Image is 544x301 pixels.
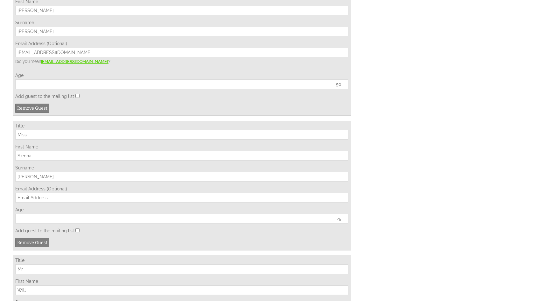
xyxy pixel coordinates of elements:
[15,151,348,161] input: Forename
[15,207,348,212] label: Age
[15,94,74,99] label: Add guest to the mailing list
[15,279,348,284] label: First Name
[15,27,348,36] input: Surname
[15,6,348,15] input: Forename
[15,73,348,78] label: Age
[15,20,348,25] label: Surname
[15,193,348,202] input: Email Address
[15,264,348,274] input: Title
[15,41,348,46] label: Email Address (Optional)
[41,59,108,64] strong: [EMAIL_ADDRESS][DOMAIN_NAME]'
[15,104,49,113] a: Remove Guest
[15,186,348,191] label: Email Address (Optional)
[15,172,348,181] input: Surname
[15,285,348,295] input: Forename
[15,144,348,149] label: First Name
[15,48,348,57] input: Email Address
[15,258,348,263] label: Title
[15,238,49,247] a: Remove Guest
[15,228,74,233] label: Add guest to the mailing list
[15,59,348,64] p: Did you mean ?
[15,130,348,140] input: Title
[15,165,348,170] label: Surname
[15,123,348,128] label: Title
